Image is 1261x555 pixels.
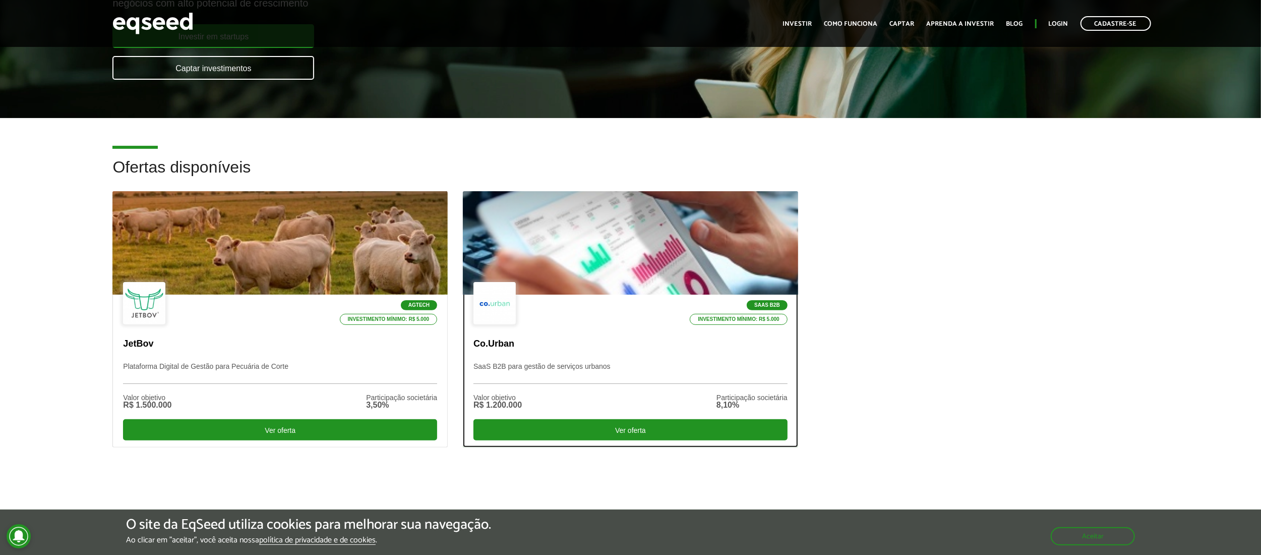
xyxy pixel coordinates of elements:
[259,536,376,545] a: política de privacidade e de cookies
[1051,527,1135,545] button: Aceitar
[1049,21,1068,27] a: Login
[1080,16,1151,31] a: Cadastre-se
[824,21,878,27] a: Como funciona
[123,394,171,401] div: Valor objetivo
[690,314,788,325] p: Investimento mínimo: R$ 5.000
[366,401,437,409] div: 3,50%
[473,362,788,384] p: SaaS B2B para gestão de serviços urbanos
[747,300,788,310] p: SaaS B2B
[473,339,788,350] p: Co.Urban
[1006,21,1023,27] a: Blog
[126,535,491,545] p: Ao clicar em "aceitar", você aceita nossa .
[783,21,812,27] a: Investir
[123,362,437,384] p: Plataforma Digital de Gestão para Pecuária de Corte
[112,191,448,448] a: Agtech Investimento mínimo: R$ 5.000 JetBov Plataforma Digital de Gestão para Pecuária de Corte V...
[473,401,522,409] div: R$ 1.200.000
[112,56,314,80] a: Captar investimentos
[112,158,1148,191] h2: Ofertas disponíveis
[716,394,788,401] div: Participação societária
[123,419,437,440] div: Ver oferta
[927,21,994,27] a: Aprenda a investir
[473,419,788,440] div: Ver oferta
[340,314,438,325] p: Investimento mínimo: R$ 5.000
[123,401,171,409] div: R$ 1.500.000
[401,300,437,310] p: Agtech
[716,401,788,409] div: 8,10%
[366,394,437,401] div: Participação societária
[463,191,798,448] a: SaaS B2B Investimento mínimo: R$ 5.000 Co.Urban SaaS B2B para gestão de serviços urbanos Valor ob...
[890,21,915,27] a: Captar
[126,517,491,533] h5: O site da EqSeed utiliza cookies para melhorar sua navegação.
[473,394,522,401] div: Valor objetivo
[112,10,193,37] img: EqSeed
[123,339,437,350] p: JetBov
